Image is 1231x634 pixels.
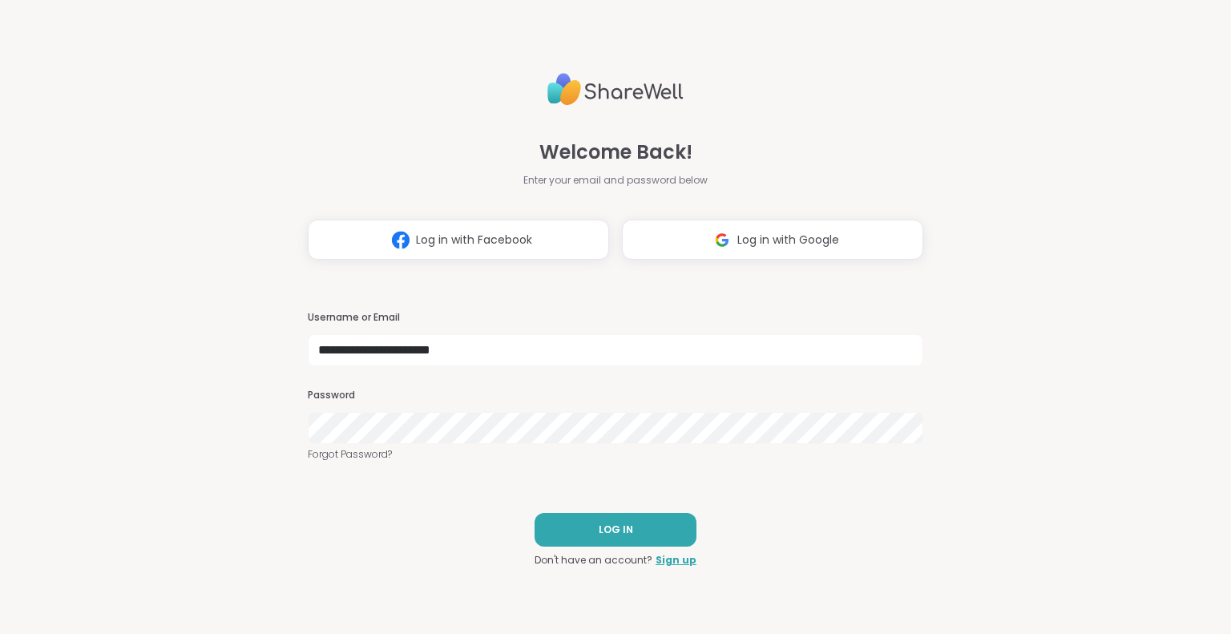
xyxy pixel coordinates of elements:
h3: Username or Email [308,311,923,325]
button: Log in with Google [622,220,923,260]
img: ShareWell Logomark [385,225,416,255]
button: Log in with Facebook [308,220,609,260]
span: Don't have an account? [535,553,652,567]
span: LOG IN [599,523,633,537]
span: Welcome Back! [539,138,692,167]
h3: Password [308,389,923,402]
button: LOG IN [535,513,696,547]
img: ShareWell Logo [547,67,684,112]
a: Sign up [656,553,696,567]
span: Enter your email and password below [523,173,708,188]
span: Log in with Google [737,232,839,248]
img: ShareWell Logomark [707,225,737,255]
a: Forgot Password? [308,447,923,462]
span: Log in with Facebook [416,232,532,248]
